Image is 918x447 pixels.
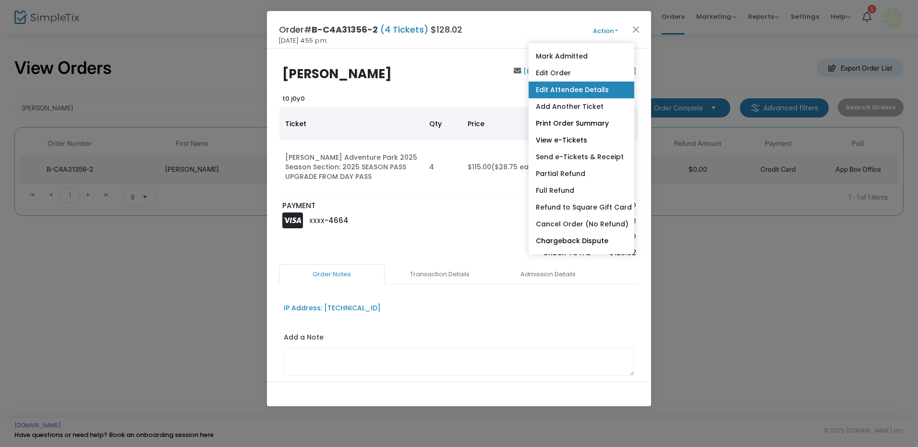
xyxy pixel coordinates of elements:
[577,26,634,36] button: Action
[529,233,634,249] a: Chargeback Dispute
[529,182,634,199] a: Full Refund
[378,24,431,35] span: (4 Tickets)
[495,264,601,284] a: Admission Details
[462,141,553,194] td: $115.00
[312,24,378,35] span: B-C4A31356-2
[491,162,541,172] span: ($28.75 each)
[529,199,634,216] a: Refund to Square Gift Card
[529,216,634,233] a: Cancel Order (No Refund)
[279,107,423,141] th: Ticket
[279,107,639,194] div: Data table
[462,107,553,141] th: Price
[630,23,642,35] button: Close
[309,217,325,225] span: XXXX
[423,141,462,194] td: 4
[282,65,392,82] b: [PERSON_NAME]
[279,23,462,36] h4: Order# $128.02
[529,48,634,65] a: Mark Admitted
[529,132,634,149] a: View e-Tickets
[529,82,634,98] a: Edit Attendee Details
[529,98,634,115] a: Add Another Ticket
[282,94,305,103] b: t0 j0y0
[284,332,324,345] label: Add a Note
[529,165,634,182] a: Partial Refund
[509,232,591,241] p: Tax Total
[423,107,462,141] th: Qty
[282,200,455,212] p: PAYMENT
[279,36,327,46] span: [DATE] 4:55 p.m.
[279,141,423,194] td: [PERSON_NAME] Adventure Park 2025 Season Section: 2025 SEASON PASS UPGRADE FROM DAY PASS
[529,149,634,165] a: Send e-Tickets & Receipt
[279,264,385,284] a: Order Notes
[387,264,493,284] a: Transaction Details
[529,65,634,82] a: Edit Order
[325,215,349,225] span: -4664
[509,247,591,259] p: Order Total
[521,67,636,76] a: [EMAIL_ADDRESS][DOMAIN_NAME]
[529,115,634,132] a: Print Order Summary
[509,216,591,226] p: Service Fee Total
[284,303,381,313] div: IP Address: [TECHNICAL_ID]
[509,200,591,210] p: Sub total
